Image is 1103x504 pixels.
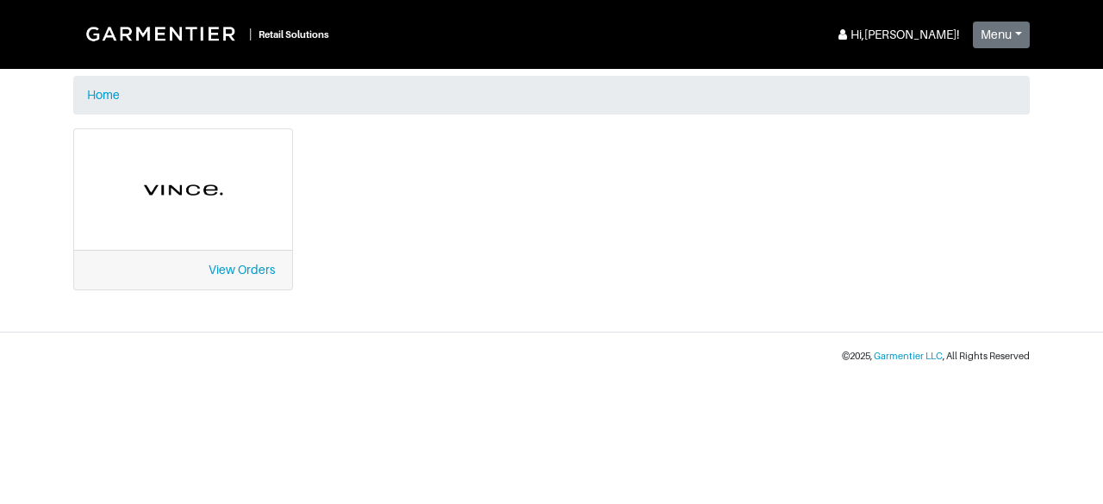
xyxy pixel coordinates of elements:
a: Home [87,88,120,102]
small: © 2025 , , All Rights Reserved [842,351,1030,361]
nav: breadcrumb [73,76,1030,115]
button: Menu [973,22,1030,48]
div: | [249,25,252,43]
small: Retail Solutions [259,29,329,40]
img: Garmentier [77,17,249,50]
a: Garmentier LLC [874,351,943,361]
a: |Retail Solutions [73,14,336,53]
img: cyAkLTq7csKWtL9WARqkkVaF.png [91,146,275,233]
a: View Orders [209,263,275,277]
div: Hi, [PERSON_NAME] ! [835,26,959,44]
